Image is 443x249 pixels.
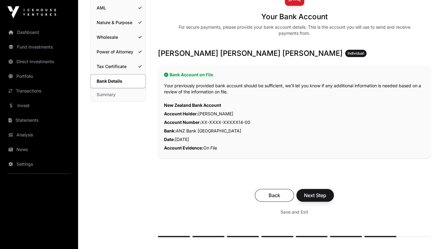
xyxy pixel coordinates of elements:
[263,192,286,199] span: Back
[255,189,294,202] button: Back
[91,88,145,101] a: Summary
[164,127,425,135] p: ANZ Bank [GEOGRAPHIC_DATA]
[164,111,198,116] span: Account Holder:
[164,120,201,125] span: Account Number:
[164,128,176,133] span: Bank:
[5,70,73,83] a: Portfolio
[304,192,326,199] span: Next Step
[5,157,73,171] a: Settings
[91,31,145,44] a: Wholesale
[158,49,431,58] h3: [PERSON_NAME] [PERSON_NAME] [PERSON_NAME]
[5,26,73,39] a: Dashboard
[5,128,73,142] a: Analysis
[91,60,145,73] a: Tax Certificate
[164,118,425,127] p: XX-XXXX-XXXXX14-00
[91,1,145,15] a: AML
[164,72,425,78] h2: Bank Account on File
[413,220,443,249] iframe: Chat Widget
[164,110,425,118] p: [PERSON_NAME]
[296,189,334,202] button: Next Step
[164,101,425,110] p: New Zealand Bank Account
[348,51,364,56] span: Individual
[164,135,425,144] p: [DATE]
[5,84,73,98] a: Transactions
[177,24,412,36] div: For secure payments, please provide your bank account details. This is the account you will use t...
[273,207,316,218] button: Save and Exit
[280,209,308,215] span: Save and Exit
[261,12,328,22] h1: Your Bank Account
[5,40,73,54] a: Fund Investments
[164,137,175,142] span: Date:
[164,144,425,152] p: On File
[90,74,146,88] a: Bank Details
[5,143,73,156] a: News
[91,45,145,59] a: Power of Attorney
[7,6,56,18] img: Icehouse Ventures Logo
[5,114,73,127] a: Statements
[5,55,73,68] a: Direct Investments
[164,83,425,95] p: Your previously provided bank account should be sufficient, we'll let you know if any additional ...
[5,99,73,112] a: Invest
[164,145,203,150] span: Account Evidence:
[91,16,145,29] a: Nature & Purpose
